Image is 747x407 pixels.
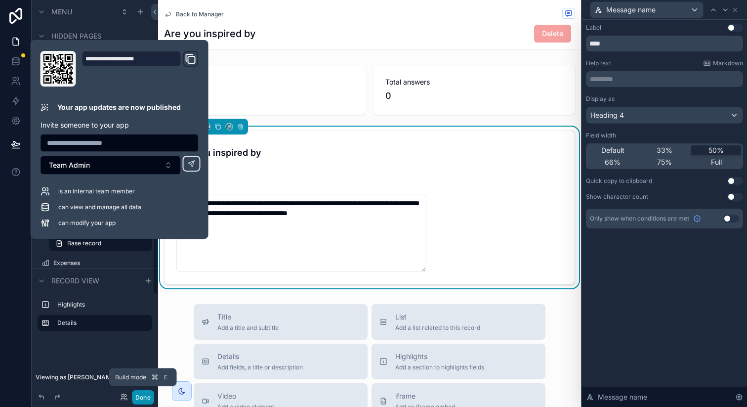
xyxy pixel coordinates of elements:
span: E [162,373,170,381]
label: Highlights [57,301,148,309]
p: Your app updates are now published [57,102,181,112]
button: Message name [590,1,704,18]
span: 50% [708,145,724,155]
button: TitleAdd a title and subtitle [194,304,368,340]
span: Back to Manager [176,10,224,18]
span: Viewing as [PERSON_NAME] [36,373,117,381]
div: Quick copy to clipboard [586,177,652,185]
p: Invite someone to your app [41,120,199,130]
span: Menu [51,7,72,17]
span: Add a title and subtitle [217,324,279,332]
div: Label [586,24,601,32]
span: Record view [51,276,99,286]
span: 33% [657,145,672,155]
span: Hidden pages [51,31,102,41]
span: Message name [598,392,647,402]
span: List [395,312,480,322]
a: Back to Manager [164,10,224,18]
span: Only show when conditions are met [590,215,689,223]
span: Video [217,391,274,401]
span: Add a section to highlights fields [395,363,484,371]
div: Domain and Custom Link [82,51,199,87]
span: Markdown [713,59,743,67]
h4: Are you inspired by [176,146,366,159]
h1: Are you inspired by [164,27,256,41]
span: Build mode [115,373,146,381]
button: HighlightsAdd a section to highlights fields [372,344,545,379]
span: Heading 4 [590,110,624,120]
label: Details [57,319,144,327]
label: Help text [586,59,611,67]
span: Default [601,145,624,155]
button: Select Button [41,156,181,175]
span: is an internal team member [58,187,135,195]
span: 75% [657,157,672,167]
span: can modify your app [58,219,116,227]
button: Done [132,390,154,405]
a: Markdown [703,59,743,67]
label: Display as [586,95,615,103]
span: Details [217,352,303,362]
label: Expenses [53,259,150,267]
span: iframe [395,391,455,401]
span: Full [711,157,722,167]
span: Highlights [395,352,484,362]
a: Base record [49,235,152,251]
div: Show character count [586,193,648,201]
span: 66% [605,157,621,167]
span: Add a list related to this record [395,324,480,332]
span: Message name [606,5,656,15]
button: DetailsAdd fields, a title or description [194,344,368,379]
span: Title [217,312,279,322]
span: Add fields, a title or description [217,363,303,371]
button: Heading 4 [586,107,743,124]
span: Team Admin [49,160,90,170]
div: scrollable content [32,292,158,341]
label: Field width [586,132,616,139]
span: Base record [67,239,101,247]
span: can view and manage all data [58,203,141,211]
button: ListAdd a list related to this record [372,304,545,340]
div: scrollable content [586,71,743,87]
